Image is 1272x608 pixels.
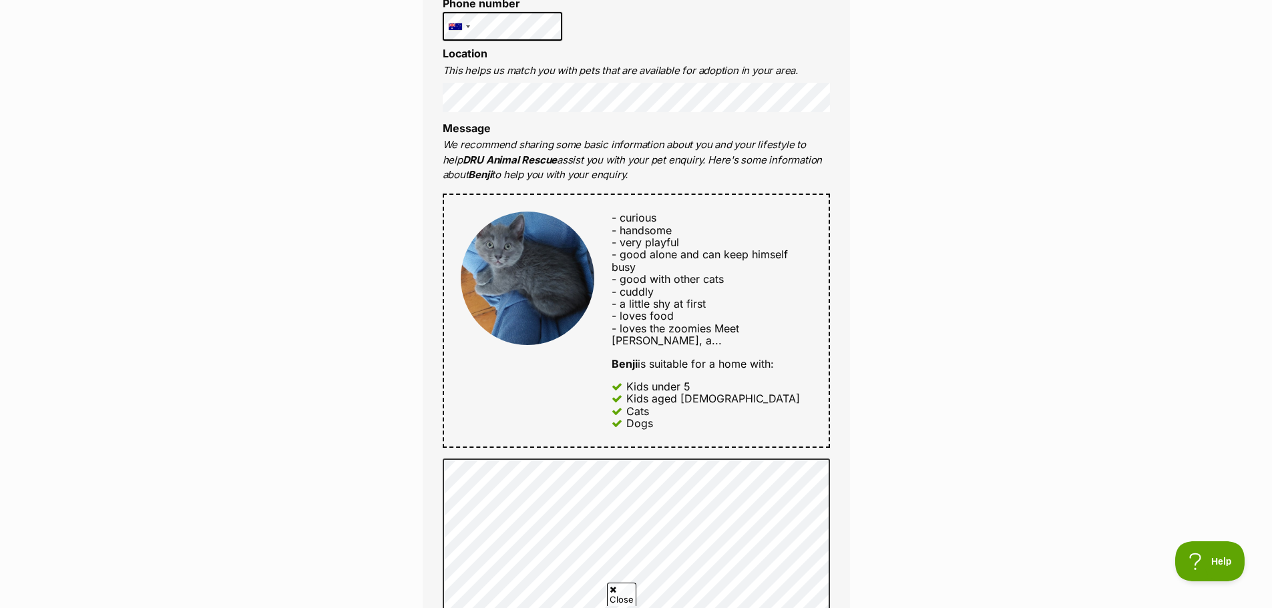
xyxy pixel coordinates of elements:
span: Meet [PERSON_NAME], a... [612,322,739,347]
img: Benji [461,212,594,345]
label: Message [443,121,491,135]
p: This helps us match you with pets that are available for adoption in your area. [443,63,830,79]
strong: Benji [612,357,638,370]
div: is suitable for a home with: [612,358,811,370]
div: Australia: +61 [443,13,474,41]
div: Kids aged [DEMOGRAPHIC_DATA] [626,392,800,404]
iframe: Help Scout Beacon - Open [1175,541,1245,581]
div: Dogs [626,417,653,429]
strong: DRU Animal Rescue [463,154,557,166]
span: - curious - handsome - very playful - good alone and can keep himself busy - good with other cats... [612,211,788,335]
div: Kids under 5 [626,380,690,392]
p: We recommend sharing some basic information about you and your lifestyle to help assist you with ... [443,137,830,183]
div: Cats [626,405,649,417]
span: Close [607,583,636,606]
strong: Benji [468,168,491,181]
label: Location [443,47,487,60]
